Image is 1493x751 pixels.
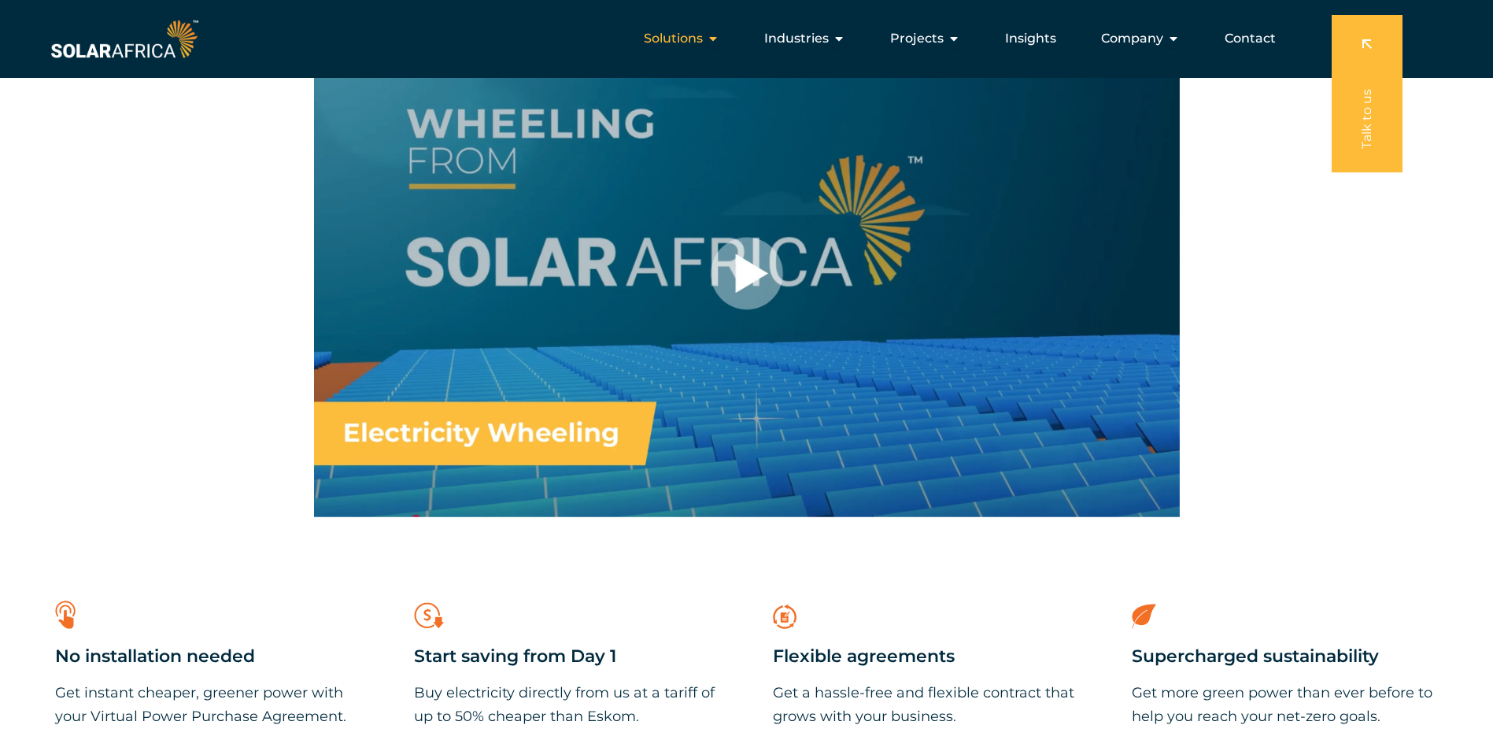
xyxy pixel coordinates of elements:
span: Start saving from Day 1 [414,646,616,668]
span: Solutions [644,29,703,48]
div: Menu Toggle [201,23,1288,54]
span: Company [1101,29,1163,48]
p: Get more green power than ever before to help you reach your net-zero goals. [1132,681,1438,728]
p: Get a hassle-free and flexible contract that grows with your business. [773,681,1079,728]
p: Get instant cheaper, greener power with your Virtual Power Purchase Agreement. [55,681,361,728]
span: Supercharged sustainability [1132,646,1379,668]
span: Flexible agreements [773,646,955,668]
span: Industries [764,29,829,48]
span: Projects [890,29,944,48]
span: No installation needed [55,646,255,668]
a: Contact [1225,29,1276,48]
p: Buy electricity directly from us at a tariff of up to 50% cheaper than Eskom. [414,681,720,728]
a: Insights [1005,29,1056,48]
nav: Menu [201,23,1288,54]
